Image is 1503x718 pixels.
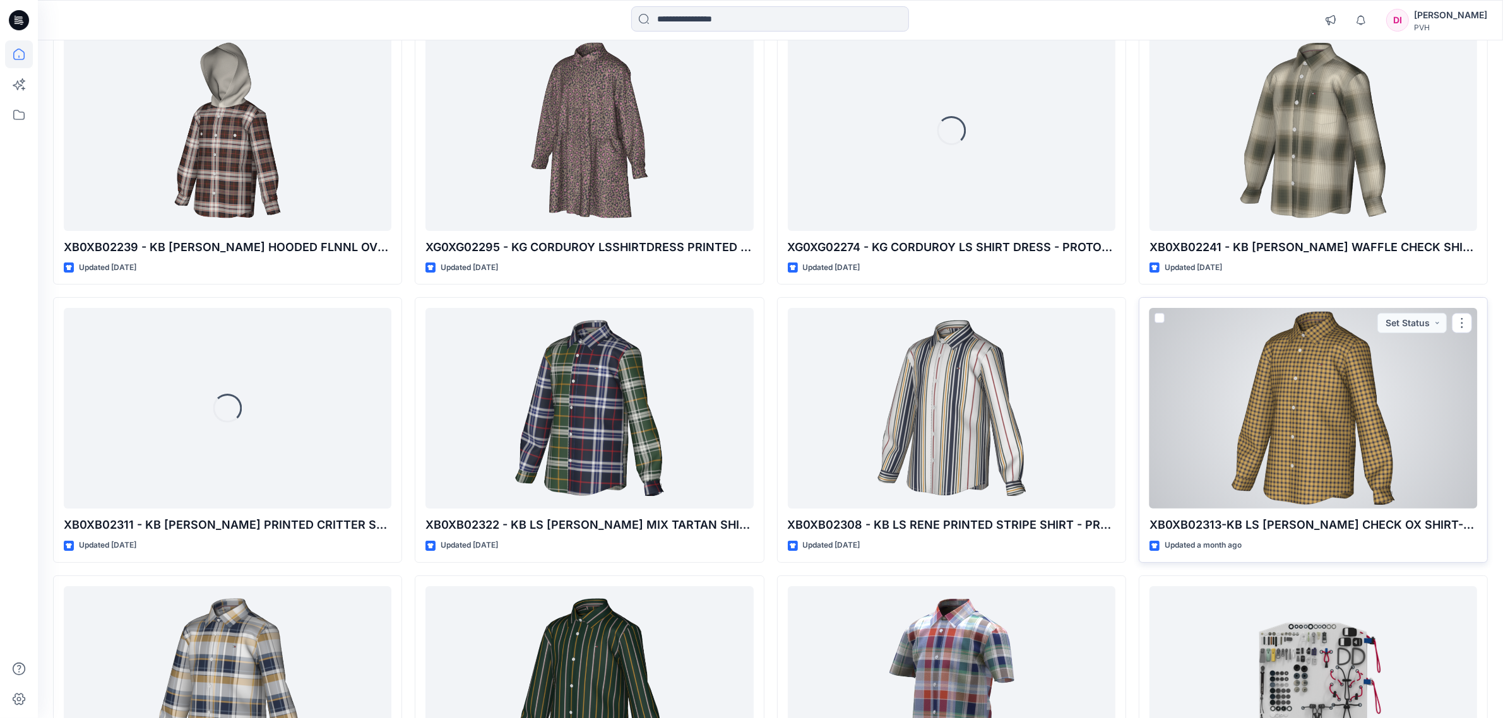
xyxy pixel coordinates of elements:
a: XB0XB02308 - KB LS RENE PRINTED STRIPE SHIRT - PROTO - V01 [788,308,1115,509]
p: Updated [DATE] [79,261,136,274]
a: XB0XB02313-KB LS TOMMY CHECK OX SHIRT-PROTO-V01 [1150,308,1477,509]
p: XB0XB02313-KB LS [PERSON_NAME] CHECK OX SHIRT-PROTO-V01 [1150,516,1477,534]
a: XB0XB02322 - KB LS ROGER MIX TARTAN SHIRT - PROTO - V01 [425,308,753,509]
a: XG0XG02295 - KG CORDUROY LSSHIRTDRESS PRINTED - PROTO - V01 [425,30,753,231]
p: XB0XB02241 - KB [PERSON_NAME] WAFFLE CHECK SHIRT - PROTO - V01 [1150,238,1477,256]
p: XG0XG02295 - KG CORDUROY LSSHIRTDRESS PRINTED - PROTO - V01 [425,238,753,256]
p: Updated [DATE] [441,261,498,274]
p: XB0XB02322 - KB LS [PERSON_NAME] MIX TARTAN SHIRT - PROTO - V01 [425,516,753,534]
p: XB0XB02308 - KB LS RENE PRINTED STRIPE SHIRT - PROTO - V01 [788,516,1115,534]
p: Updated a month ago [1165,539,1242,552]
p: XB0XB02239 - KB [PERSON_NAME] HOODED FLNNL OVERSHIRT - PROTO - V01 [64,238,391,256]
p: Updated [DATE] [441,539,498,552]
p: Updated [DATE] [79,539,136,552]
a: XB0XB02239 - KB WOLFF HOODED FLNNL OVERSHIRT - PROTO - V01 [64,30,391,231]
p: XB0XB02311 - KB [PERSON_NAME] PRINTED CRITTER SHIRT - OPT- 1 - PROTO - V01 [64,516,391,534]
p: Updated [DATE] [1165,261,1222,274]
p: XG0XG02274 - KG CORDUROY LS SHIRT DRESS - PROTO - V01 [788,238,1115,256]
div: PVH [1414,23,1487,32]
p: Updated [DATE] [803,539,860,552]
div: DI [1386,9,1409,32]
a: XB0XB02241 - KB LS SAINZ WAFFLE CHECK SHIRT - PROTO - V01 [1150,30,1477,231]
div: [PERSON_NAME] [1414,8,1487,23]
p: Updated [DATE] [803,261,860,274]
